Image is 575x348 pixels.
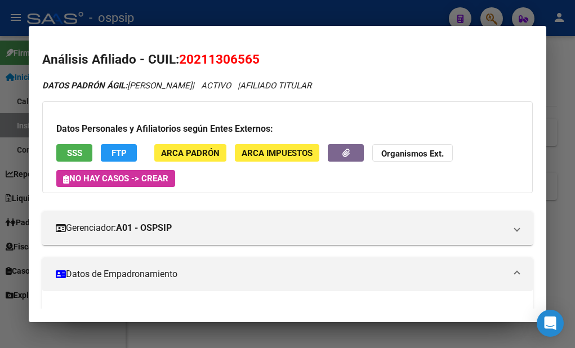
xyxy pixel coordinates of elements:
mat-panel-title: Datos de Empadronamiento [56,267,506,281]
span: FTP [112,148,127,158]
h3: Datos Personales y Afiliatorios según Entes Externos: [56,122,519,136]
span: AFILIADO TITULAR [240,81,311,91]
button: ARCA Impuestos [235,144,319,162]
i: | ACTIVO | [42,81,311,91]
button: ARCA Padrón [154,144,226,162]
button: FTP [101,144,137,162]
button: Organismos Ext. [372,144,453,162]
button: No hay casos -> Crear [56,170,175,187]
mat-expansion-panel-header: Datos de Empadronamiento [42,257,533,291]
div: Open Intercom Messenger [537,310,564,337]
h2: Análisis Afiliado - CUIL: [42,50,533,69]
mat-panel-title: Gerenciador: [56,221,506,235]
mat-expansion-panel-header: Gerenciador:A01 - OSPSIP [42,211,533,245]
strong: A01 - OSPSIP [116,221,172,235]
span: SSS [67,148,82,158]
span: ARCA Impuestos [242,148,313,158]
strong: Organismos Ext. [381,149,444,159]
button: SSS [56,144,92,162]
strong: DATOS PADRÓN ÁGIL: [42,81,127,91]
span: 20211306565 [179,52,260,66]
span: ARCA Padrón [161,148,220,158]
span: [PERSON_NAME] [42,81,192,91]
span: No hay casos -> Crear [63,173,168,184]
